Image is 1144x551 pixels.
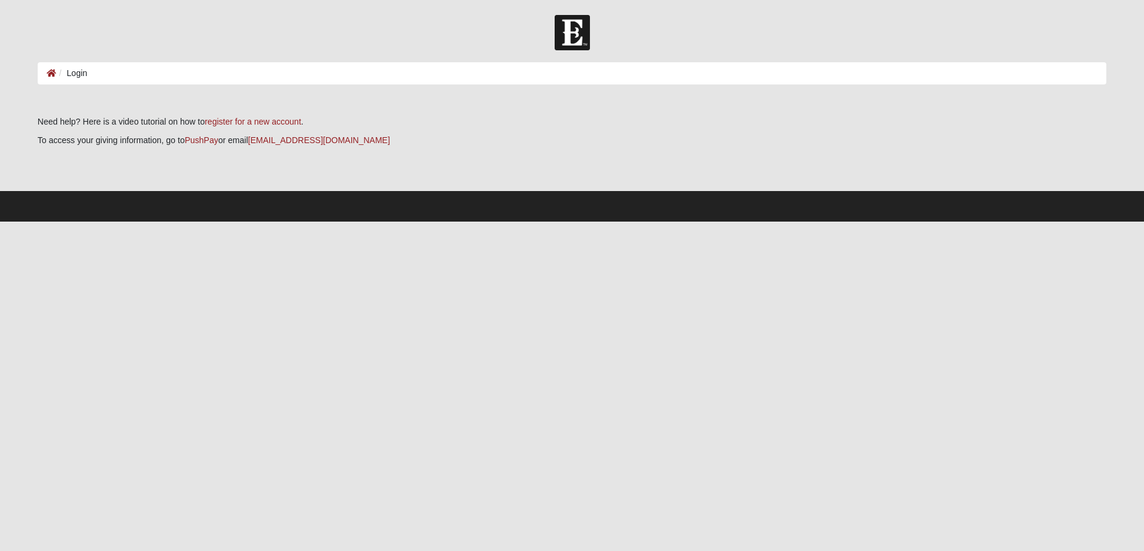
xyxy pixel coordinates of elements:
[205,117,301,126] a: register for a new account
[555,15,590,50] img: Church of Eleven22 Logo
[185,135,218,145] a: PushPay
[38,134,1106,147] p: To access your giving information, go to or email
[248,135,390,145] a: [EMAIL_ADDRESS][DOMAIN_NAME]
[56,67,87,80] li: Login
[38,116,1106,128] p: Need help? Here is a video tutorial on how to .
